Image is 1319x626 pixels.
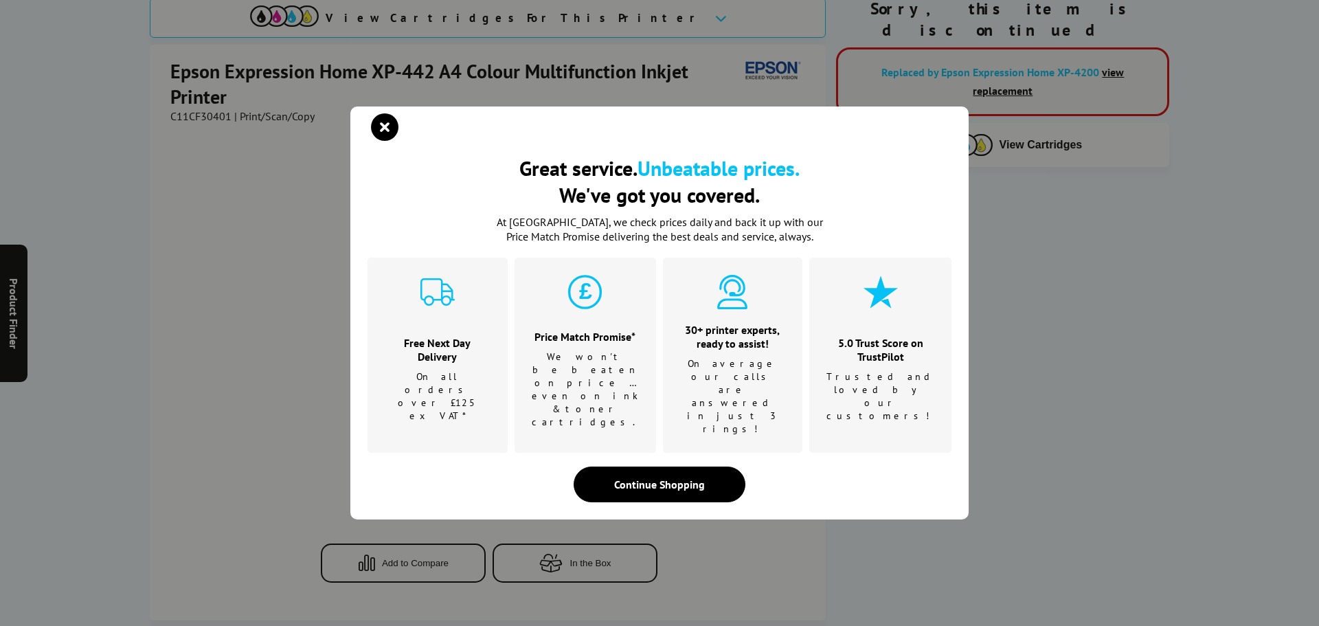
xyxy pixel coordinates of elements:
[374,117,395,137] button: close modal
[368,155,951,208] h2: Great service. We've got you covered.
[574,467,745,502] div: Continue Shopping
[638,155,800,181] b: Unbeatable prices.
[680,323,786,350] h3: 30+ printer experts, ready to assist!
[532,350,639,429] p: We won't be beaten on price …even on ink & toner cartridges.
[420,275,455,309] img: delivery-cyan.svg
[488,215,831,244] p: At [GEOGRAPHIC_DATA], we check prices daily and back it up with our Price Match Promise deliverin...
[680,357,786,436] p: On average our calls are answered in just 3 rings!
[532,330,639,344] h3: Price Match Promise*
[715,275,749,309] img: expert-cyan.svg
[385,370,491,423] p: On all orders over £125 ex VAT*
[385,336,491,364] h3: Free Next Day Delivery
[568,275,602,309] img: price-promise-cyan.svg
[864,275,898,309] img: star-cyan.svg
[826,370,934,423] p: Trusted and loved by our customers!
[826,336,934,364] h3: 5.0 Trust Score on TrustPilot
